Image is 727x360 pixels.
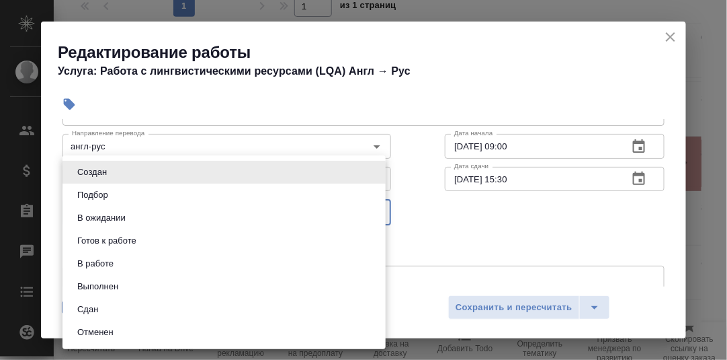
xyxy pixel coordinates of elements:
[73,256,118,271] button: В работе
[73,279,122,294] button: Выполнен
[73,165,111,180] button: Создан
[73,325,118,340] button: Отменен
[73,233,140,248] button: Готов к работе
[73,211,130,225] button: В ожидании
[73,302,102,317] button: Сдан
[73,188,112,203] button: Подбор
